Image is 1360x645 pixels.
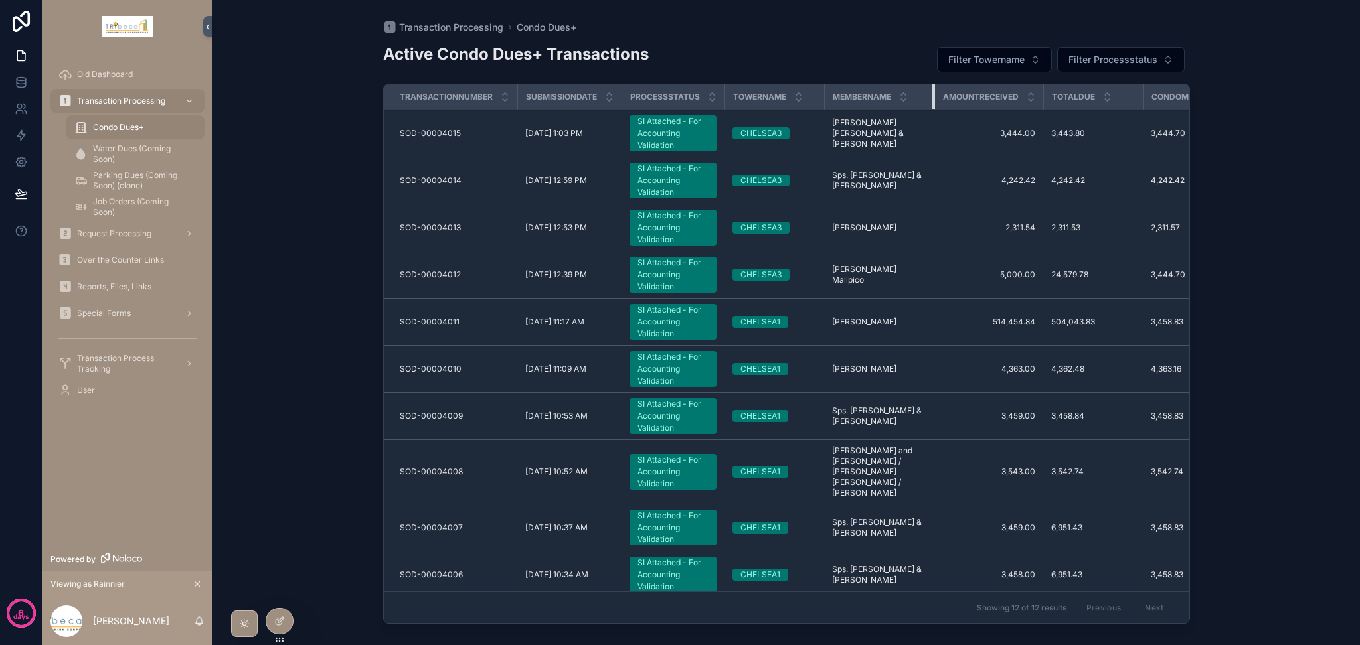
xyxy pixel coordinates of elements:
span: 3,458.83 [1151,569,1183,580]
a: [DATE] 10:34 AM [525,569,614,580]
a: SI Attached - For Accounting Validation [630,351,717,387]
div: CHELSEA1 [740,569,780,581]
a: Sps. [PERSON_NAME] & [PERSON_NAME] [832,170,926,191]
a: 3,443.80 [1051,128,1135,139]
span: Filter Towername [948,53,1025,66]
button: Select Button [1057,47,1185,72]
a: SOD-00004007 [400,522,510,533]
a: 3,458.00 [942,569,1035,580]
span: 3,542.74 [1151,466,1183,477]
span: [PERSON_NAME] Malipico [832,264,926,285]
span: SOD-00004013 [400,222,461,233]
a: 6,951.43 [1051,522,1135,533]
span: SOD-00004014 [400,175,462,186]
a: SI Attached - For Accounting Validation [630,257,717,293]
a: CHELSEA1 [732,316,816,328]
a: 4,242.42 [942,175,1035,186]
span: SOD-00004008 [400,466,463,477]
a: [DATE] 12:59 PM [525,175,614,186]
a: 3,459.00 [942,411,1035,421]
div: SI Attached - For Accounting Validation [637,510,709,545]
a: 3,458.83 [1151,569,1313,580]
div: scrollable content [42,53,212,419]
a: 4,242.42 [1051,175,1135,186]
a: [PERSON_NAME] [PERSON_NAME] & [PERSON_NAME] [832,117,926,149]
a: 514,454.84 [942,317,1035,327]
span: Showing 12 of 12 results [977,603,1066,613]
a: Condo Dues+ [517,21,576,34]
a: 2,311.53 [1051,222,1135,233]
a: CHELSEA3 [732,175,816,186]
a: 3,542.74 [1051,466,1135,477]
a: SOD-00004009 [400,411,510,421]
span: [PERSON_NAME] and [PERSON_NAME] / [PERSON_NAME] [PERSON_NAME] / [PERSON_NAME] [832,445,926,498]
a: CHELSEA3 [732,222,816,234]
a: 3,458.83 [1151,411,1313,421]
div: CHELSEA1 [740,522,780,534]
span: Transaction Processing [77,96,165,106]
div: SI Attached - For Accounting Validation [637,398,709,434]
a: CHELSEA1 [732,363,816,375]
span: [DATE] 11:09 AM [525,364,586,374]
span: Membername [833,92,891,102]
a: 3,542.74 [1151,466,1313,477]
a: Parking Dues (Coming Soon) (clone) [66,169,205,192]
a: SI Attached - For Accounting Validation [630,454,717,490]
span: 504,043.83 [1051,317,1095,327]
span: 2,311.53 [1051,222,1080,233]
span: [PERSON_NAME] [832,317,896,327]
div: SI Attached - For Accounting Validation [637,557,709,593]
a: 4,242.42 [1151,175,1313,186]
a: Sps. [PERSON_NAME] & [PERSON_NAME] [832,405,926,427]
span: Over the Counter Links [77,255,164,265]
span: Powered by [50,554,96,565]
div: SI Attached - For Accounting Validation [637,351,709,387]
a: SOD-00004014 [400,175,510,186]
a: SI Attached - For Accounting Validation [630,304,717,340]
a: [DATE] 12:53 PM [525,222,614,233]
a: CHELSEA1 [732,466,816,478]
a: SI Attached - For Accounting Validation [630,557,717,593]
a: [DATE] 10:37 AM [525,522,614,533]
span: Totaldue [1052,92,1095,102]
span: 3,458.83 [1151,522,1183,533]
span: 4,242.42 [1151,175,1185,186]
span: SOD-00004007 [400,522,463,533]
span: Reports, Files, Links [77,281,151,292]
a: [DATE] 10:52 AM [525,466,614,477]
span: 3,444.70 [1151,128,1185,139]
span: Processstatus [630,92,700,102]
span: [DATE] 10:53 AM [525,411,588,421]
span: SOD-00004010 [400,364,462,374]
span: 3,458.83 [1151,317,1183,327]
div: CHELSEA3 [740,127,782,139]
span: Condo Dues+ [93,122,144,133]
a: Condo Dues+ [66,115,205,139]
span: Amountreceived [943,92,1019,102]
span: 6,951.43 [1051,522,1082,533]
span: [DATE] 10:34 AM [525,569,588,580]
a: 3,458.84 [1051,411,1135,421]
span: Viewing as Rainnier [50,579,125,589]
a: 5,000.00 [942,269,1035,280]
button: Select Button [937,47,1052,72]
span: [DATE] 1:03 PM [525,128,583,139]
a: Transaction Processing [50,89,205,113]
a: 2,311.54 [942,222,1035,233]
span: Submissiondate [526,92,597,102]
span: [DATE] 11:17 AM [525,317,584,327]
a: [PERSON_NAME] [832,222,926,233]
a: Over the Counter Links [50,248,205,272]
a: Sps. [PERSON_NAME] & [PERSON_NAME] [832,517,926,538]
a: [PERSON_NAME] [832,364,926,374]
a: 6,951.43 [1051,569,1135,580]
span: 3,459.00 [942,522,1035,533]
div: SI Attached - For Accounting Validation [637,115,709,151]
